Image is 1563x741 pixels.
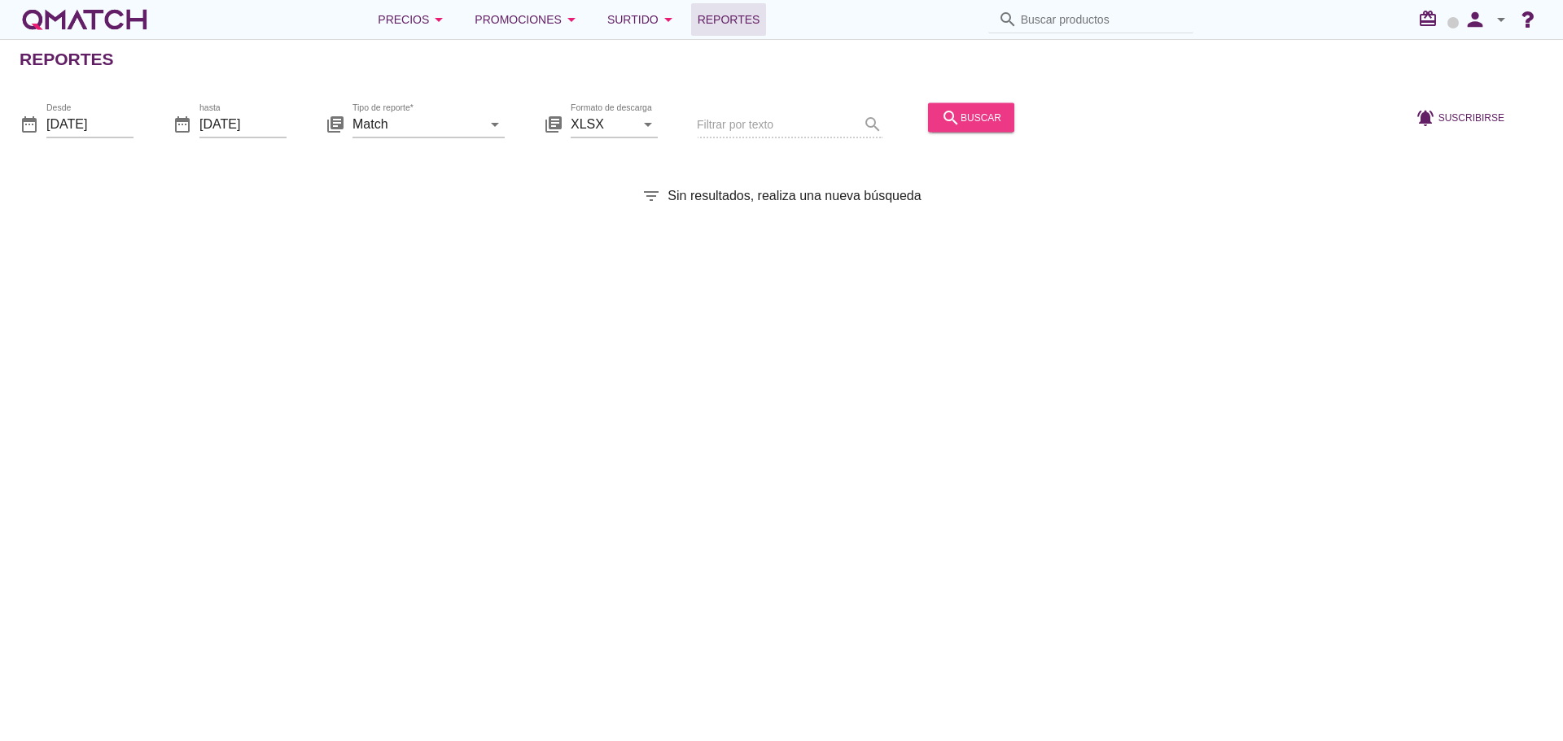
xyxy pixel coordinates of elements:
i: library_books [544,114,563,133]
i: search [998,10,1018,29]
i: library_books [326,114,345,133]
a: white-qmatch-logo [20,3,150,36]
button: Suscribirse [1403,102,1517,132]
i: arrow_drop_down [638,114,658,133]
i: date_range [173,114,192,133]
span: Suscribirse [1438,110,1504,124]
i: person [1459,8,1491,31]
span: Sin resultados, realiza una nueva búsqueda [668,186,921,206]
input: hasta [199,111,287,137]
div: Precios [378,10,449,29]
div: Surtido [607,10,678,29]
span: Reportes [698,10,760,29]
i: date_range [20,114,39,133]
i: arrow_drop_down [562,10,581,29]
button: Promociones [462,3,594,36]
button: Precios [365,3,462,36]
h2: Reportes [20,46,114,72]
i: filter_list [641,186,661,206]
i: search [941,107,961,127]
i: notifications_active [1416,107,1438,127]
input: Tipo de reporte* [352,111,482,137]
i: arrow_drop_down [1491,10,1511,29]
button: Surtido [594,3,691,36]
i: redeem [1418,9,1444,28]
div: buscar [941,107,1001,127]
i: arrow_drop_down [659,10,678,29]
a: Reportes [691,3,767,36]
i: arrow_drop_down [485,114,505,133]
button: buscar [928,102,1014,132]
i: arrow_drop_down [429,10,449,29]
div: Promociones [475,10,581,29]
input: Desde [46,111,134,137]
input: Buscar productos [1021,7,1184,33]
input: Formato de descarga [571,111,635,137]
